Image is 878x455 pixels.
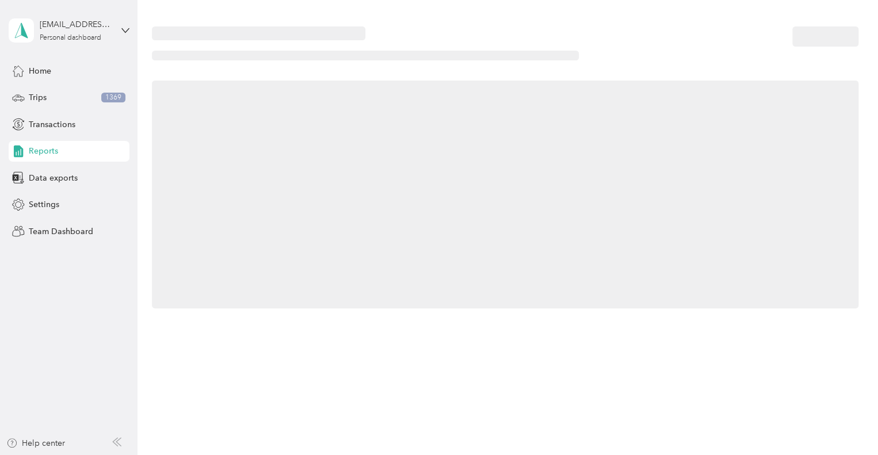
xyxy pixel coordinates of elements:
[29,65,51,77] span: Home
[101,93,125,103] span: 1369
[814,391,878,455] iframe: Everlance-gr Chat Button Frame
[40,35,101,41] div: Personal dashboard
[29,91,47,104] span: Trips
[29,145,58,157] span: Reports
[29,198,59,211] span: Settings
[29,118,75,131] span: Transactions
[29,225,93,238] span: Team Dashboard
[6,437,65,449] button: Help center
[40,18,112,30] div: [EMAIL_ADDRESS][DOMAIN_NAME]
[29,172,78,184] span: Data exports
